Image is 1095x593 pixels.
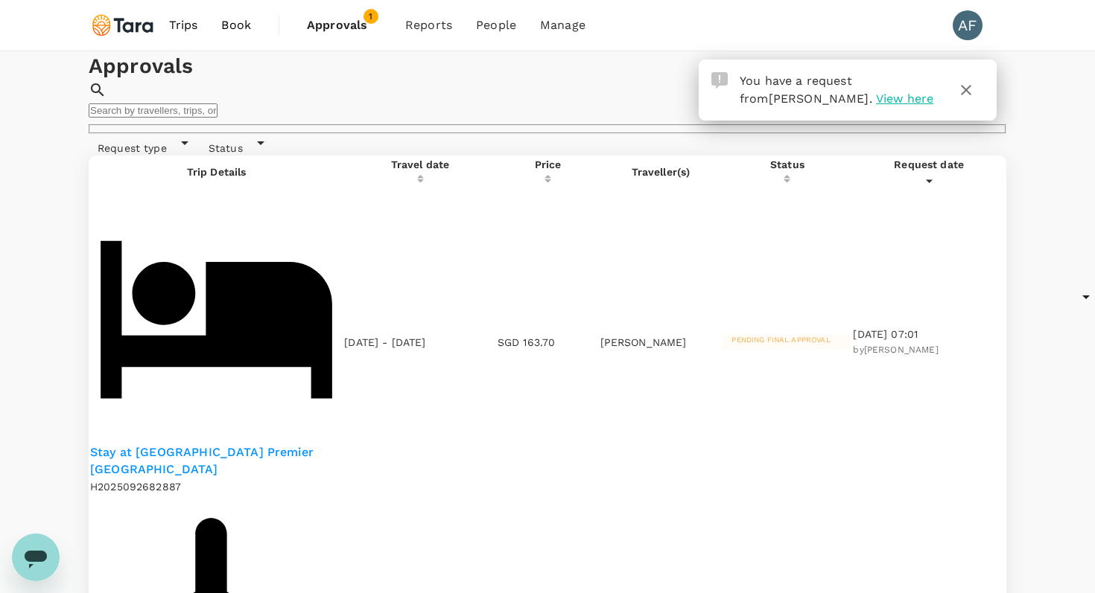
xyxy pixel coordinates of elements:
[89,51,1006,81] h1: Approvals
[498,335,599,350] p: SGD 163.70
[953,10,983,40] div: AF
[769,92,869,106] span: [PERSON_NAME]
[90,481,181,493] span: H2025092682887
[364,9,378,24] span: 1
[864,344,939,355] span: [PERSON_NAME]
[600,164,722,179] p: Traveller(s)
[90,444,343,478] a: Stay at [GEOGRAPHIC_DATA] Premier [GEOGRAPHIC_DATA]
[89,134,194,156] div: Request type
[12,533,60,581] iframe: Button to launch messaging window
[876,92,933,106] span: View here
[344,157,496,172] div: Travel date
[307,16,381,34] span: Approvals
[405,16,452,34] span: Reports
[740,74,872,106] span: You have a request from .
[498,157,599,172] div: Price
[723,157,851,172] div: Status
[221,16,251,34] span: Book
[90,164,343,179] p: Trip Details
[89,9,157,42] img: Tara Climate Ltd
[344,335,425,350] p: [DATE] - [DATE]
[89,142,176,154] span: Request type
[853,327,1005,342] p: [DATE] 07:01
[476,16,516,34] span: People
[169,16,198,34] span: Trips
[89,103,218,118] input: Search by travellers, trips, or destination
[723,336,839,344] span: Pending final approval
[200,134,270,156] div: Status
[200,142,252,154] span: Status
[853,344,938,355] span: by
[711,72,728,89] img: Approval Request
[853,157,1005,172] div: Request date
[540,16,585,34] span: Manage
[600,335,722,350] p: [PERSON_NAME]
